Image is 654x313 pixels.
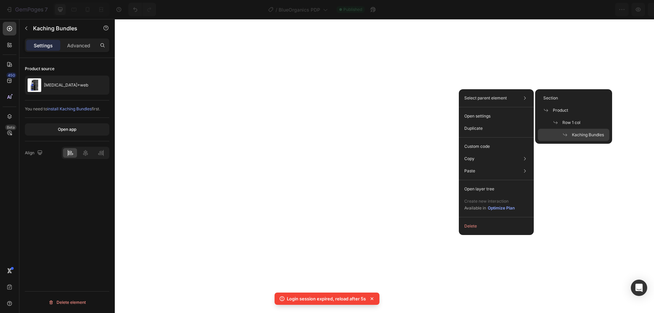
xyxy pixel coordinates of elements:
span: Available in [464,205,486,210]
p: [MEDICAL_DATA]+web [44,83,88,88]
span: Published [343,6,362,13]
p: Custom code [464,143,490,150]
div: Optimize Plan [488,205,515,211]
span: install Kaching Bundles [47,106,92,111]
div: Delete element [48,298,86,307]
p: Copy [464,156,474,162]
span: Product [553,107,568,113]
span: 1 product assigned [521,6,565,13]
button: Optimize Plan [487,205,515,212]
button: Delete element [25,297,109,308]
button: Delete [462,220,531,232]
button: Publish [609,3,637,16]
span: / [276,6,277,13]
div: Publish [614,6,632,13]
div: 450 [6,73,16,78]
p: Select parent element [464,95,507,101]
span: BlueOrganics PDP [279,6,320,13]
p: Kaching Bundles [33,24,91,32]
span: Row 1 col [562,120,580,126]
div: Open Intercom Messenger [631,280,647,296]
div: Align [25,148,44,158]
p: 7 [45,5,48,14]
p: Open settings [464,113,490,119]
div: Undo/Redo [128,3,156,16]
div: You need to first. [25,106,109,112]
p: Create new interaction [464,198,515,205]
button: Open app [25,123,109,136]
span: Section [543,95,558,101]
div: Beta [5,125,16,130]
div: Product source [25,66,54,72]
span: Save [589,7,601,13]
p: Open layer tree [464,186,494,192]
span: Kaching Bundles [572,132,604,138]
p: Duplicate [464,125,483,131]
button: Save [583,3,606,16]
div: Open app [58,126,76,132]
p: Paste [464,168,475,174]
img: product feature img [28,78,41,92]
iframe: Design area [115,19,654,313]
button: 7 [3,3,51,16]
button: 1 product assigned [515,3,581,16]
p: Advanced [67,42,90,49]
p: Login session expired, reload after 5s [287,295,366,302]
p: Settings [34,42,53,49]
